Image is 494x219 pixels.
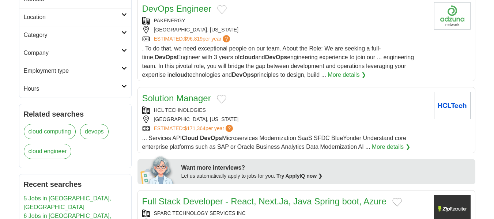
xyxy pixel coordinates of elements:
a: Location [19,8,131,26]
a: DevOps Engineer [142,4,211,14]
a: ESTIMATED:$171,364per year? [154,125,235,132]
strong: DevOps [232,72,254,78]
h2: Category [24,31,121,39]
a: Employment type [19,62,131,80]
strong: DevOps [265,54,287,60]
span: ? [226,125,233,132]
div: SPARC TECHNOLOGY SERVICES INC [142,209,428,217]
span: . To do that, we need exceptional people on our team. About the Role: We are seeking a full-time,... [142,45,414,78]
a: Full Stack Developer - React, Next.Ja, Java Spring boot, Azure [142,196,386,206]
span: ? [223,35,230,42]
a: ESTIMATED:$96,819per year? [154,35,232,43]
strong: Cloud [182,135,198,141]
img: Company logo [434,2,471,30]
a: Try ApplyIQ now ❯ [276,173,323,179]
a: cloud engineer [24,144,72,159]
a: Hours [19,80,131,98]
a: Category [19,26,131,44]
a: Company [19,44,131,62]
span: ... Services API Microservices Modernization SaaS SFDC BlueYonder Understand core enterprise plat... [142,135,406,150]
a: More details ❯ [328,71,366,79]
img: apply-iq-scientist.png [140,155,176,184]
a: cloud computing [24,124,76,139]
h2: Location [24,13,121,22]
button: Add to favorite jobs [217,95,226,103]
button: Add to favorite jobs [217,5,227,14]
div: Want more interviews? [181,163,471,172]
a: devops [80,124,109,139]
h2: Related searches [24,109,127,120]
h2: Hours [24,84,121,93]
img: HCL Technologies logo [434,92,471,119]
strong: DevOps [155,54,177,60]
span: $96,819 [184,36,203,42]
span: $171,364 [184,125,205,131]
strong: cloud [240,54,255,60]
strong: DevOps [200,135,222,141]
a: Solution Manager [142,93,211,103]
a: More details ❯ [372,143,410,151]
button: Add to favorite jobs [392,198,402,207]
strong: cloud [172,72,188,78]
div: [GEOGRAPHIC_DATA], [US_STATE] [142,26,428,34]
h2: Company [24,49,121,57]
a: HCL TECHNOLOGIES [154,107,206,113]
h2: Recent searches [24,179,127,190]
div: Let us automatically apply to jobs for you. [181,172,471,180]
div: [GEOGRAPHIC_DATA], [US_STATE] [142,116,428,123]
div: PAKENERGY [142,17,428,24]
a: 5 Jobs in [GEOGRAPHIC_DATA], [GEOGRAPHIC_DATA] [24,195,111,210]
h2: Employment type [24,67,121,75]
